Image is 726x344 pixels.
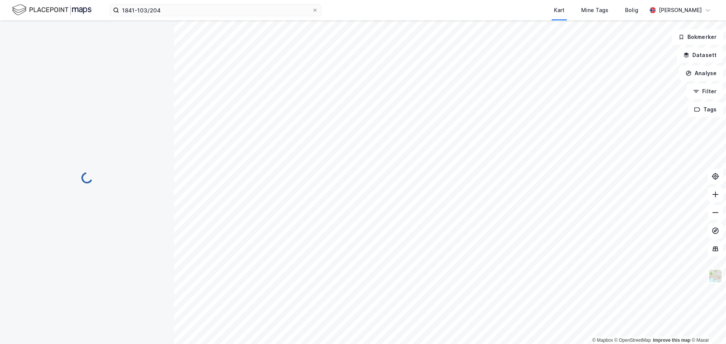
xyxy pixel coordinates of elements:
[679,66,723,81] button: Analyse
[554,6,565,15] div: Kart
[688,308,726,344] iframe: Chat Widget
[12,3,92,17] img: logo.f888ab2527a4732fd821a326f86c7f29.svg
[625,6,638,15] div: Bolig
[581,6,608,15] div: Mine Tags
[81,172,93,184] img: spinner.a6d8c91a73a9ac5275cf975e30b51cfb.svg
[677,48,723,63] button: Datasett
[614,338,651,343] a: OpenStreetMap
[659,6,702,15] div: [PERSON_NAME]
[708,269,723,283] img: Z
[687,84,723,99] button: Filter
[592,338,613,343] a: Mapbox
[653,338,690,343] a: Improve this map
[672,29,723,45] button: Bokmerker
[688,102,723,117] button: Tags
[688,308,726,344] div: Kontrollprogram for chat
[119,5,312,16] input: Søk på adresse, matrikkel, gårdeiere, leietakere eller personer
